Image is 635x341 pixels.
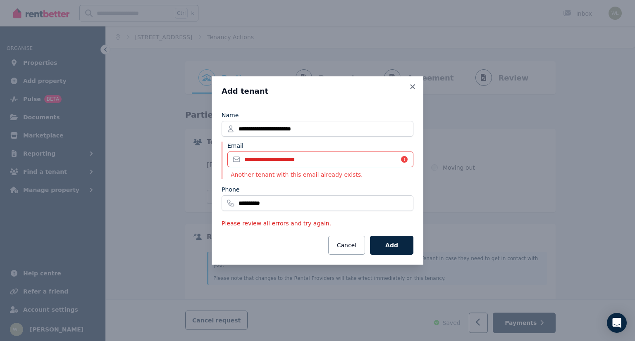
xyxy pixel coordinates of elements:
h3: Add tenant [222,86,413,96]
div: Open Intercom Messenger [607,313,627,333]
button: Add [370,236,413,255]
label: Name [222,111,239,119]
p: Please review all errors and try again. [222,219,413,227]
p: Another tenant with this email already exists. [227,170,413,179]
button: Cancel [328,236,365,255]
label: Phone [222,185,239,194]
label: Email [227,142,243,150]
